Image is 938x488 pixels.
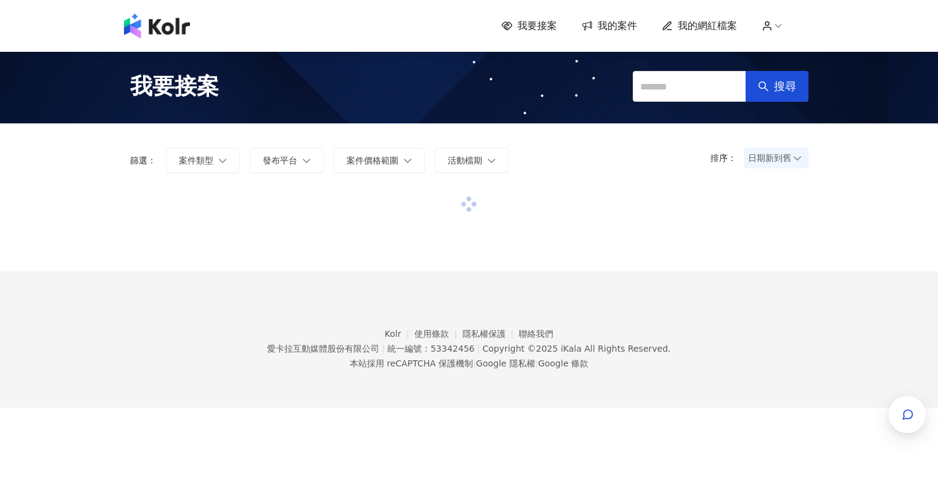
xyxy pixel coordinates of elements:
span: | [477,344,480,354]
span: 我要接案 [130,71,219,102]
a: 隱私權保護 [463,329,519,339]
div: 統一編號：53342456 [387,344,474,354]
span: 發布平台 [263,155,297,165]
p: 篩選： [130,155,156,165]
span: 日期新到舊 [748,149,804,167]
a: 使用條款 [414,329,463,339]
a: 我的案件 [582,19,637,33]
span: | [535,358,538,368]
button: 發布平台 [250,148,324,173]
a: Google 條款 [538,358,588,368]
span: search [758,81,769,92]
span: | [382,344,385,354]
span: 我要接案 [517,19,557,33]
span: 我的案件 [598,19,637,33]
a: 我要接案 [501,19,557,33]
span: 本站採用 reCAPTCHA 保護機制 [350,356,588,371]
button: 活動檔期 [435,148,509,173]
button: 案件類型 [166,148,240,173]
div: 愛卡拉互動媒體股份有限公司 [267,344,379,354]
span: 案件類型 [179,155,213,165]
a: 我的網紅檔案 [662,19,737,33]
a: Google 隱私權 [476,358,535,368]
div: Copyright © 2025 All Rights Reserved. [482,344,670,354]
button: 搜尋 [746,71,808,102]
span: | [473,358,476,368]
p: 排序： [710,153,744,163]
button: 案件價格範圍 [334,148,425,173]
span: 案件價格範圍 [347,155,398,165]
span: 我的網紅檔案 [678,19,737,33]
span: 活動檔期 [448,155,482,165]
a: Kolr [385,329,414,339]
a: iKala [561,344,582,354]
a: 聯絡我們 [519,329,553,339]
span: 搜尋 [774,80,796,93]
img: logo [124,14,190,38]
